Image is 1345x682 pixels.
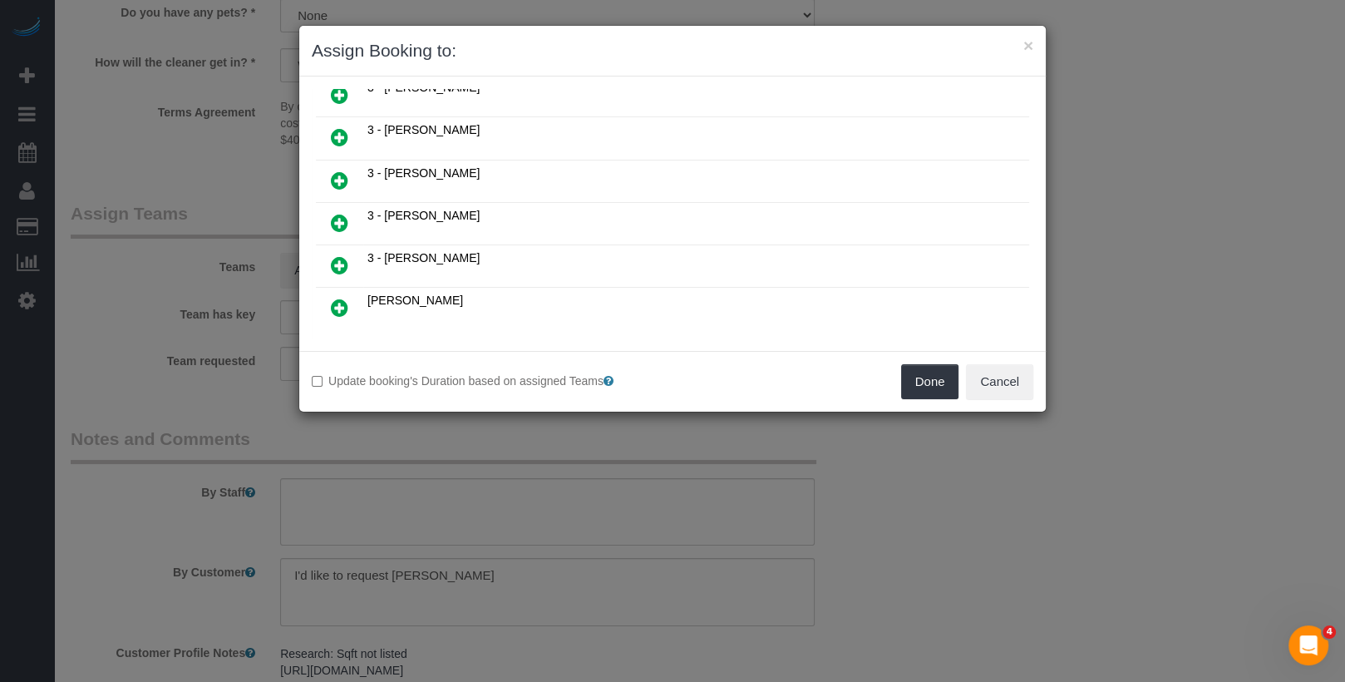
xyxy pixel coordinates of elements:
[367,251,480,264] span: 3 - [PERSON_NAME]
[1288,625,1328,665] iframe: Intercom live chat
[312,38,1033,63] h3: Assign Booking to:
[367,209,480,222] span: 3 - [PERSON_NAME]
[367,123,480,136] span: 3 - [PERSON_NAME]
[966,364,1033,399] button: Cancel
[901,364,959,399] button: Done
[1023,37,1033,54] button: ×
[312,376,323,387] input: Update booking's Duration based on assigned Teams
[367,166,480,180] span: 3 - [PERSON_NAME]
[312,373,660,389] label: Update booking's Duration based on assigned Teams
[1323,625,1336,639] span: 4
[367,294,463,307] span: [PERSON_NAME]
